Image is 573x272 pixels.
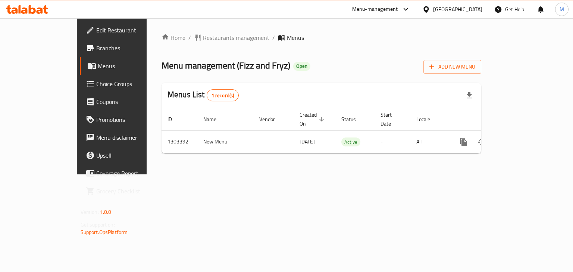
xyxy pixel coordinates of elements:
[167,115,182,124] span: ID
[207,92,239,99] span: 1 record(s)
[80,57,173,75] a: Menus
[341,138,360,146] span: Active
[162,33,481,42] nav: breadcrumb
[81,227,128,237] a: Support.OpsPlatform
[98,61,167,70] span: Menus
[293,62,310,71] div: Open
[416,115,440,124] span: Locale
[560,5,564,13] span: M
[381,110,401,128] span: Start Date
[162,130,197,153] td: 1303392
[96,97,167,106] span: Coupons
[272,33,275,42] li: /
[96,115,167,124] span: Promotions
[80,129,173,146] a: Menu disclaimer
[203,33,269,42] span: Restaurants management
[188,33,191,42] li: /
[162,108,532,154] table: enhanced table
[81,207,99,217] span: Version:
[96,26,167,35] span: Edit Restaurant
[96,169,167,178] span: Coverage Report
[96,133,167,142] span: Menu disclaimer
[80,146,173,164] a: Upsell
[375,130,410,153] td: -
[197,130,253,153] td: New Menu
[162,33,185,42] a: Home
[80,164,173,182] a: Coverage Report
[429,62,475,72] span: Add New Menu
[100,207,112,217] span: 1.0.0
[194,33,269,42] a: Restaurants management
[96,187,167,196] span: Grocery Checklist
[203,115,226,124] span: Name
[96,44,167,53] span: Branches
[259,115,285,124] span: Vendor
[287,33,304,42] span: Menus
[352,5,398,14] div: Menu-management
[460,86,478,104] div: Export file
[300,110,326,128] span: Created On
[341,115,366,124] span: Status
[207,89,239,101] div: Total records count
[473,133,491,151] button: Change Status
[455,133,473,151] button: more
[81,220,115,230] span: Get support on:
[80,75,173,93] a: Choice Groups
[80,182,173,200] a: Grocery Checklist
[167,89,239,101] h2: Menus List
[80,21,173,39] a: Edit Restaurant
[449,108,532,131] th: Actions
[410,130,449,153] td: All
[300,137,315,146] span: [DATE]
[433,5,482,13] div: [GEOGRAPHIC_DATA]
[80,93,173,111] a: Coupons
[80,111,173,129] a: Promotions
[96,151,167,160] span: Upsell
[96,79,167,88] span: Choice Groups
[293,63,310,69] span: Open
[423,60,481,74] button: Add New Menu
[162,57,290,74] span: Menu management ( Fizz and Fryz )
[80,39,173,57] a: Branches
